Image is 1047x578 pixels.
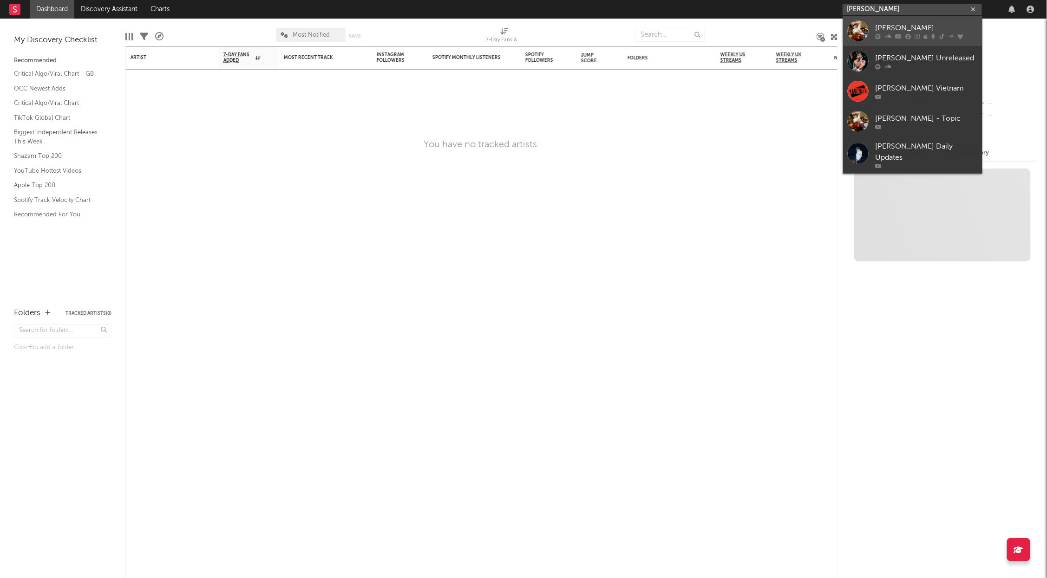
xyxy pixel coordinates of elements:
[581,52,604,64] div: Jump Score
[976,110,1038,122] div: --
[424,139,540,150] div: You have no tracked artists.
[125,23,133,50] div: Edit Columns
[284,55,353,60] div: Most Recent Track
[843,46,982,76] a: [PERSON_NAME] Unreleased
[14,209,102,220] a: Recommended For You
[876,113,978,124] div: [PERSON_NAME] - Topic
[349,33,361,39] button: Save
[432,55,502,60] div: Spotify Monthly Listeners
[14,98,102,108] a: Critical Algo/Viral Chart
[834,55,927,61] div: Notes
[486,35,523,46] div: 7-Day Fans Added (7-Day Fans Added)
[14,113,102,123] a: TikTok Global Chart
[377,52,409,63] div: Instagram Followers
[14,151,102,161] a: Shazam Top 200
[14,324,111,338] input: Search for folders...
[876,22,978,33] div: [PERSON_NAME]
[223,52,253,63] span: 7-Day Fans Added
[776,52,811,63] span: Weekly UK Streams
[14,308,40,319] div: Folders
[65,311,111,316] button: Tracked Artists(0)
[843,136,982,174] a: [PERSON_NAME] Daily Updates
[843,106,982,136] a: [PERSON_NAME] - Topic
[131,55,200,60] div: Artist
[14,342,111,353] div: Click to add a folder.
[843,76,982,106] a: [PERSON_NAME] Vietnam
[155,23,164,50] div: A&R Pipeline
[14,195,102,205] a: Spotify Track Velocity Chart
[976,97,1038,110] div: --
[876,52,978,64] div: [PERSON_NAME] Unreleased
[14,127,102,146] a: Biggest Independent Releases This Week
[14,180,102,190] a: Apple Top 200
[720,52,753,63] span: Weekly US Streams
[843,16,982,46] a: [PERSON_NAME]
[140,23,148,50] div: Filters
[843,4,982,15] input: Search for artists
[293,32,330,38] span: Most Notified
[525,52,558,63] div: Spotify Followers
[14,35,111,46] div: My Discovery Checklist
[635,28,705,42] input: Search...
[876,141,978,163] div: [PERSON_NAME] Daily Updates
[14,69,102,79] a: Critical Algo/Viral Chart - GB
[486,23,523,50] div: 7-Day Fans Added (7-Day Fans Added)
[14,166,102,176] a: YouTube Hottest Videos
[628,55,697,61] div: Folders
[14,55,111,66] div: Recommended
[876,83,978,94] div: [PERSON_NAME] Vietnam
[14,84,102,94] a: OCC Newest Adds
